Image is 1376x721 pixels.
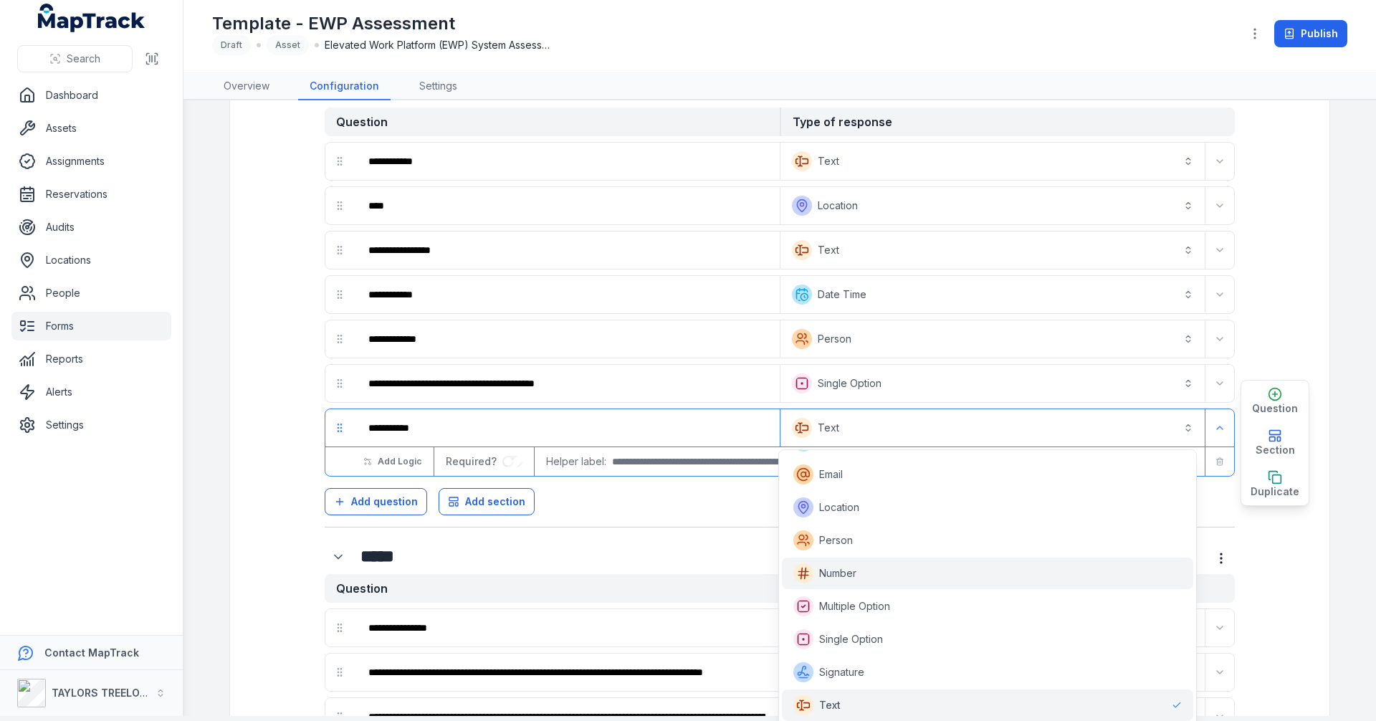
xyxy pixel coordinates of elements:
span: Number [819,566,856,581]
span: Single Option [819,632,883,646]
span: Signature [819,665,864,679]
span: Person [819,533,853,548]
span: Text [819,698,841,712]
span: Email [819,467,843,482]
span: Location [819,500,859,515]
button: Text [783,412,1202,444]
span: Multiple Option [819,599,890,613]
